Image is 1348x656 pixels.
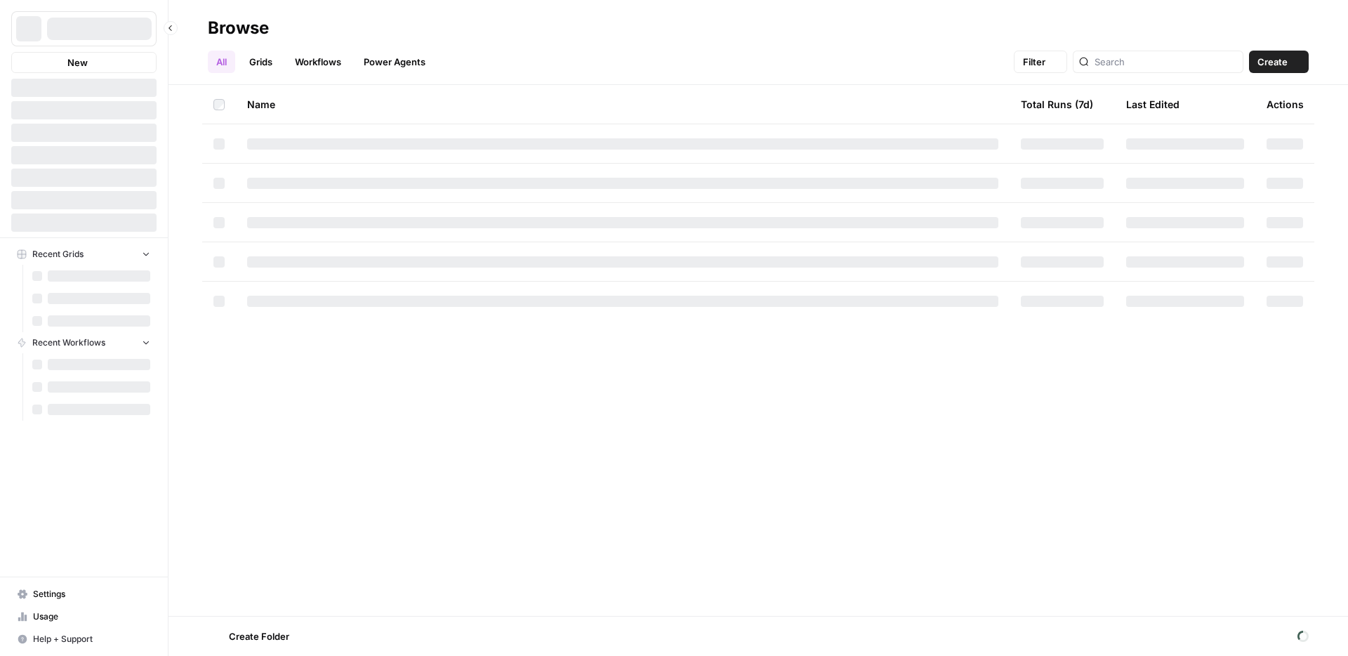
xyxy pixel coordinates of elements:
[33,610,150,623] span: Usage
[1257,55,1288,69] span: Create
[1014,51,1067,73] button: Filter
[229,629,289,643] span: Create Folder
[1267,85,1304,124] div: Actions
[33,588,150,601] span: Settings
[1095,55,1237,69] input: Search
[1021,85,1093,124] div: Total Runs (7d)
[11,244,157,265] button: Recent Grids
[208,51,235,73] a: All
[11,628,157,650] button: Help + Support
[286,51,350,73] a: Workflows
[11,52,157,73] button: New
[1023,55,1045,69] span: Filter
[67,55,88,70] span: New
[208,625,298,648] button: Create Folder
[208,17,269,39] div: Browse
[11,583,157,605] a: Settings
[32,336,105,349] span: Recent Workflows
[1126,85,1179,124] div: Last Edited
[247,85,998,124] div: Name
[241,51,281,73] a: Grids
[11,332,157,353] button: Recent Workflows
[33,633,150,645] span: Help + Support
[11,605,157,628] a: Usage
[32,248,84,261] span: Recent Grids
[355,51,434,73] a: Power Agents
[1249,51,1309,73] button: Create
